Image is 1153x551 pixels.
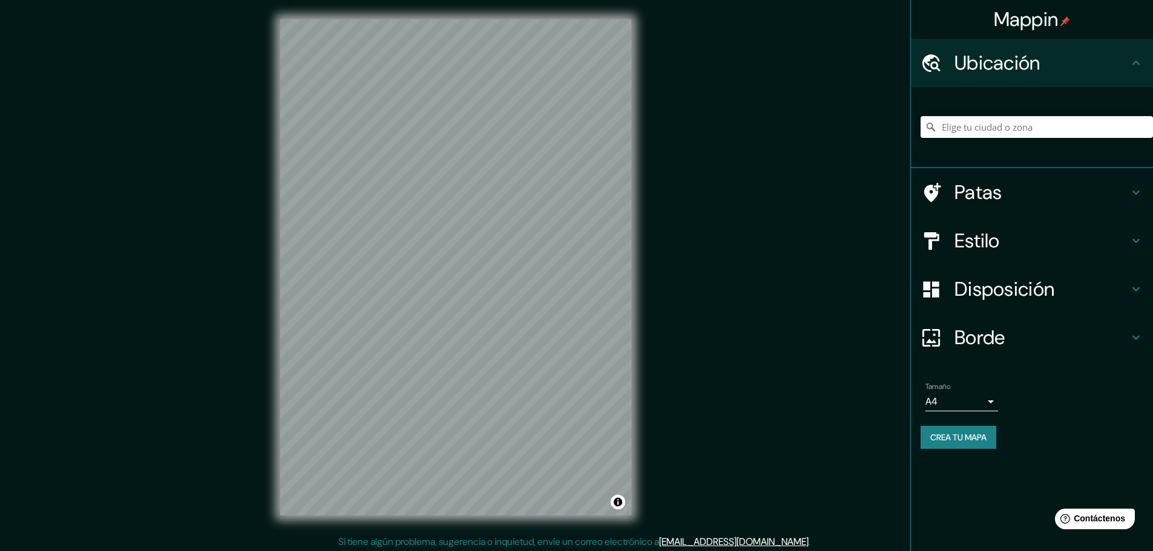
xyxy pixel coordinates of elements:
[921,426,996,449] button: Crea tu mapa
[812,535,815,548] font: .
[810,535,812,548] font: .
[954,50,1040,76] font: Ubicación
[911,313,1153,362] div: Borde
[1060,16,1070,26] img: pin-icon.png
[954,325,1005,350] font: Borde
[925,395,938,408] font: A4
[911,265,1153,313] div: Disposición
[611,495,625,509] button: Activar o desactivar atribución
[930,432,987,443] font: Crea tu mapa
[338,535,659,548] font: Si tiene algún problema, sugerencia o inquietud, envíe un correo electrónico a
[911,39,1153,87] div: Ubicación
[954,228,1000,253] font: Estilo
[809,535,810,548] font: .
[911,217,1153,265] div: Estilo
[954,276,1054,302] font: Disposición
[911,168,1153,217] div: Patas
[280,19,631,515] canvas: Mapa
[925,382,950,391] font: Tamaño
[925,392,998,411] div: A4
[659,535,809,548] a: [EMAIL_ADDRESS][DOMAIN_NAME]
[994,7,1059,32] font: Mappin
[1045,504,1140,538] iframe: Lanzador de widgets de ayuda
[954,180,1002,205] font: Patas
[921,116,1153,138] input: Elige tu ciudad o zona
